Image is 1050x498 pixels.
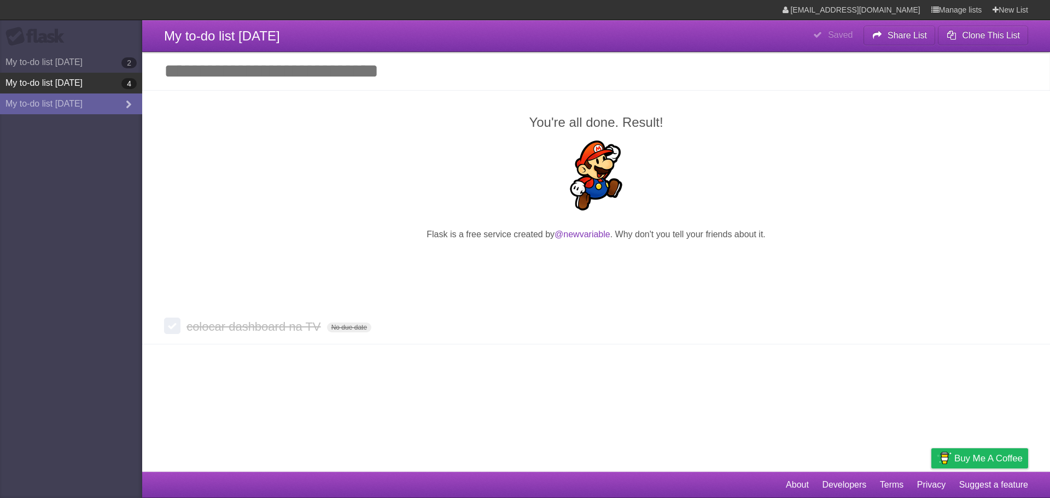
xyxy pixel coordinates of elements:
[576,255,616,270] iframe: X Post Button
[164,28,280,43] span: My to-do list [DATE]
[164,318,180,334] label: Done
[959,474,1028,495] a: Suggest a feature
[937,449,952,467] img: Buy me a coffee
[888,31,927,40] b: Share List
[864,26,936,45] button: Share List
[555,230,610,239] a: @newvariable
[962,31,1020,40] b: Clone This List
[938,26,1028,45] button: Clone This List
[822,474,866,495] a: Developers
[954,449,1023,468] span: Buy me a coffee
[327,323,371,332] span: No due date
[121,57,137,68] b: 2
[786,474,809,495] a: About
[164,228,1028,241] p: Flask is a free service created by . Why don't you tell your friends about it.
[561,140,631,210] img: Super Mario
[917,474,946,495] a: Privacy
[880,474,904,495] a: Terms
[186,320,323,333] span: colocar dashboard na TV
[828,30,853,39] b: Saved
[931,448,1028,468] a: Buy me a coffee
[164,113,1028,132] h2: You're all done. Result!
[121,78,137,89] b: 4
[5,27,71,46] div: Flask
